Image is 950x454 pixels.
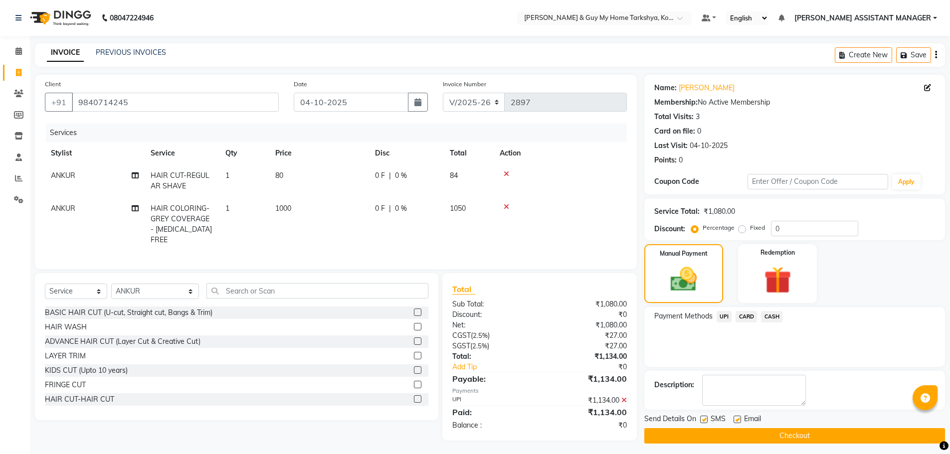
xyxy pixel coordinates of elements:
[45,336,200,347] div: ADVANCE HAIR CUT (Layer Cut & Creative Cut)
[540,341,634,351] div: ₹27.00
[45,322,87,332] div: HAIR WASH
[294,80,307,89] label: Date
[717,311,732,322] span: UPI
[445,320,540,330] div: Net:
[450,204,466,213] span: 1050
[540,420,634,431] div: ₹0
[445,330,540,341] div: ( )
[395,203,407,214] span: 0 %
[45,380,86,390] div: FRINGE CUT
[794,13,931,23] span: [PERSON_NAME] ASSISTANT MANAGER
[275,204,291,213] span: 1000
[760,248,795,257] label: Redemption
[275,171,283,180] span: 80
[540,406,634,418] div: ₹1,134.00
[51,171,75,180] span: ANKUR
[696,112,700,122] div: 3
[556,362,634,372] div: ₹0
[654,126,695,137] div: Card on file:
[679,83,735,93] a: [PERSON_NAME]
[45,351,86,361] div: LAYER TRIM
[269,142,369,164] th: Price
[697,126,701,137] div: 0
[375,170,385,181] span: 0 F
[375,203,385,214] span: 0 F
[47,44,84,62] a: INVOICE
[644,414,696,426] span: Send Details On
[151,204,212,244] span: HAIR COLORING-GREY COVERAGE - [MEDICAL_DATA] FREE
[472,342,487,350] span: 2.5%
[662,264,705,295] img: _cash.svg
[703,223,735,232] label: Percentage
[445,299,540,309] div: Sub Total:
[750,223,765,232] label: Fixed
[654,97,935,108] div: No Active Membership
[445,420,540,431] div: Balance :
[110,4,154,32] b: 08047224946
[443,80,486,89] label: Invoice Number
[452,331,471,340] span: CGST
[660,249,708,258] label: Manual Payment
[389,170,391,181] span: |
[45,307,212,318] div: BASIC HAIR CUT (U-cut, Straight cut, Bangs & Trim)
[654,112,694,122] div: Total Visits:
[744,414,761,426] span: Email
[540,330,634,341] div: ₹27.00
[45,365,128,376] div: KIDS CUT (Upto 10 years)
[395,170,407,181] span: 0 %
[45,142,145,164] th: Stylist
[654,311,713,321] span: Payment Methods
[45,80,61,89] label: Client
[225,204,229,213] span: 1
[452,284,475,295] span: Total
[445,406,540,418] div: Paid:
[654,224,685,234] div: Discount:
[45,394,114,405] div: HAIR CUT-HAIR CUT
[72,93,279,112] input: Search by Name/Mobile/Email/Code
[445,395,540,406] div: UPI
[96,48,166,57] a: PREVIOUS INVOICES
[654,176,748,187] div: Coupon Code
[761,311,782,322] span: CASH
[51,204,75,213] span: ANKUR
[756,263,800,297] img: _gift.svg
[540,395,634,406] div: ₹1,134.00
[369,142,444,164] th: Disc
[225,171,229,180] span: 1
[151,171,209,190] span: HAIR CUT-REGULAR SHAVE
[540,299,634,309] div: ₹1,080.00
[736,311,757,322] span: CARD
[892,174,921,189] button: Apply
[690,141,728,151] div: 04-10-2025
[494,142,627,164] th: Action
[704,206,735,217] div: ₹1,080.00
[654,97,698,108] div: Membership:
[389,203,391,214] span: |
[450,171,458,180] span: 84
[644,428,945,444] button: Checkout
[445,362,555,372] a: Add Tip
[679,155,683,165] div: 0
[452,387,626,395] div: Payments
[896,47,931,63] button: Save
[540,320,634,330] div: ₹1,080.00
[654,83,677,93] div: Name:
[46,124,634,142] div: Services
[473,331,488,339] span: 2.5%
[445,341,540,351] div: ( )
[835,47,892,63] button: Create New
[25,4,94,32] img: logo
[748,174,888,189] input: Enter Offer / Coupon Code
[540,373,634,385] div: ₹1,134.00
[445,309,540,320] div: Discount:
[445,373,540,385] div: Payable:
[540,351,634,362] div: ₹1,134.00
[145,142,219,164] th: Service
[452,341,470,350] span: SGST
[654,206,700,217] div: Service Total:
[711,414,726,426] span: SMS
[654,155,677,165] div: Points:
[444,142,494,164] th: Total
[45,93,73,112] button: +91
[445,351,540,362] div: Total:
